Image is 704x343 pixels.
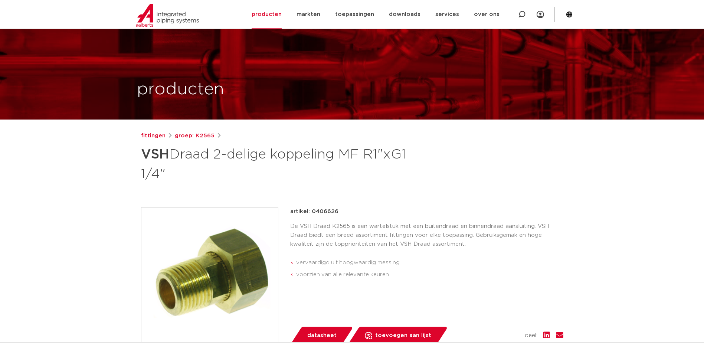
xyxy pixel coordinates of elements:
span: toevoegen aan lijst [375,330,431,342]
p: artikel: 0406626 [290,207,338,216]
strong: VSH [141,148,169,161]
h1: producten [137,78,224,101]
li: voorzien van alle relevante keuren [296,269,563,281]
p: De VSH Draad K2565 is een wartelstuk met een buitendraad en binnendraad aansluiting. VSH Draad bi... [290,222,563,249]
li: vervaardigd uit hoogwaardig messing [296,257,563,269]
span: datasheet [307,330,337,342]
a: groep: K2565 [175,131,215,140]
span: deel: [525,331,537,340]
h1: Draad 2-delige koppeling MF R1"xG1 1/4" [141,143,420,183]
a: fittingen [141,131,166,140]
